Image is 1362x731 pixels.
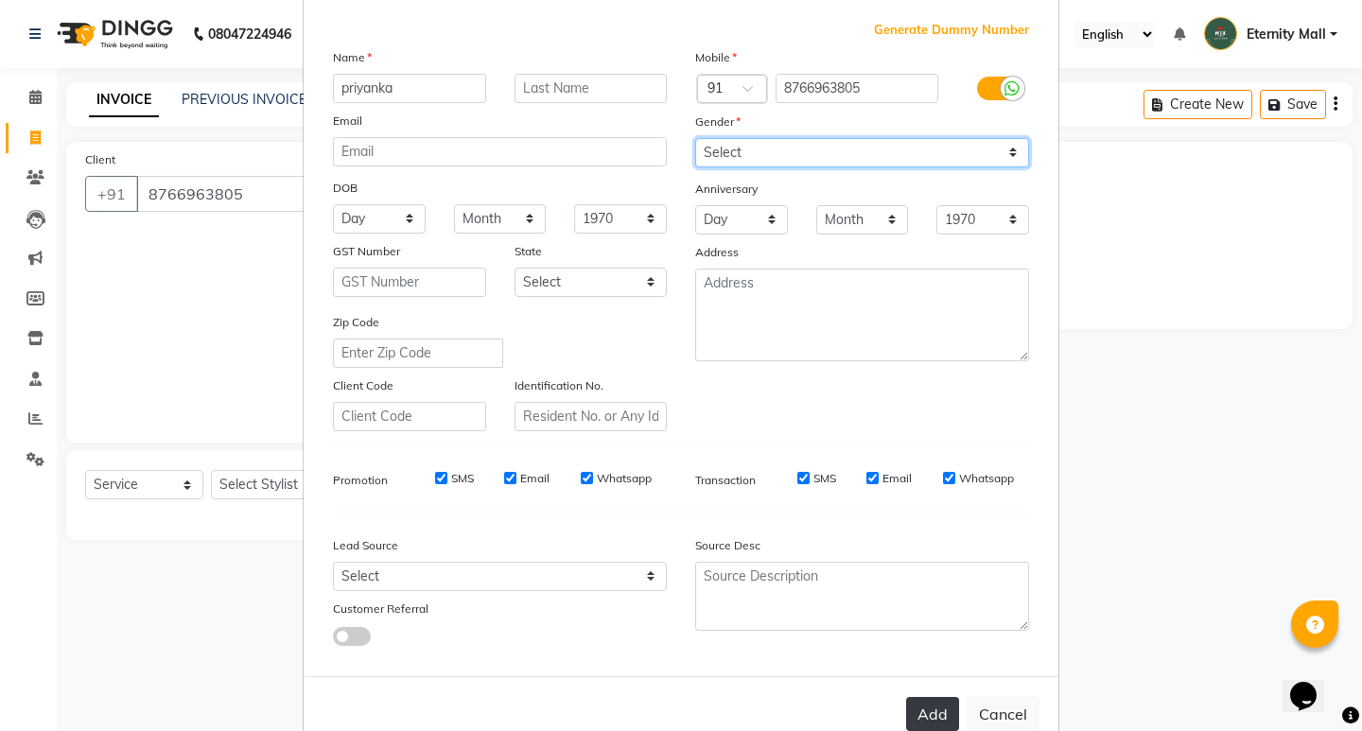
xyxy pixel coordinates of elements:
[695,244,739,261] label: Address
[333,402,486,431] input: Client Code
[333,268,486,297] input: GST Number
[333,339,503,368] input: Enter Zip Code
[695,49,737,66] label: Mobile
[515,377,603,394] label: Identification No.
[520,470,550,487] label: Email
[515,243,542,260] label: State
[874,21,1029,40] span: Generate Dummy Number
[959,470,1014,487] label: Whatsapp
[695,181,758,198] label: Anniversary
[333,377,393,394] label: Client Code
[333,137,667,166] input: Email
[695,537,760,554] label: Source Desc
[597,470,652,487] label: Whatsapp
[333,600,428,618] label: Customer Referral
[813,470,836,487] label: SMS
[333,49,372,66] label: Name
[333,113,362,130] label: Email
[882,470,912,487] label: Email
[333,74,486,103] input: First Name
[333,243,400,260] label: GST Number
[515,402,668,431] input: Resident No. or Any Id
[333,314,379,331] label: Zip Code
[333,180,358,197] label: DOB
[333,472,388,489] label: Promotion
[1283,655,1343,712] iframe: chat widget
[695,113,741,131] label: Gender
[451,470,474,487] label: SMS
[515,74,668,103] input: Last Name
[695,472,756,489] label: Transaction
[333,537,398,554] label: Lead Source
[776,74,939,103] input: Mobile
[906,697,959,731] button: Add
